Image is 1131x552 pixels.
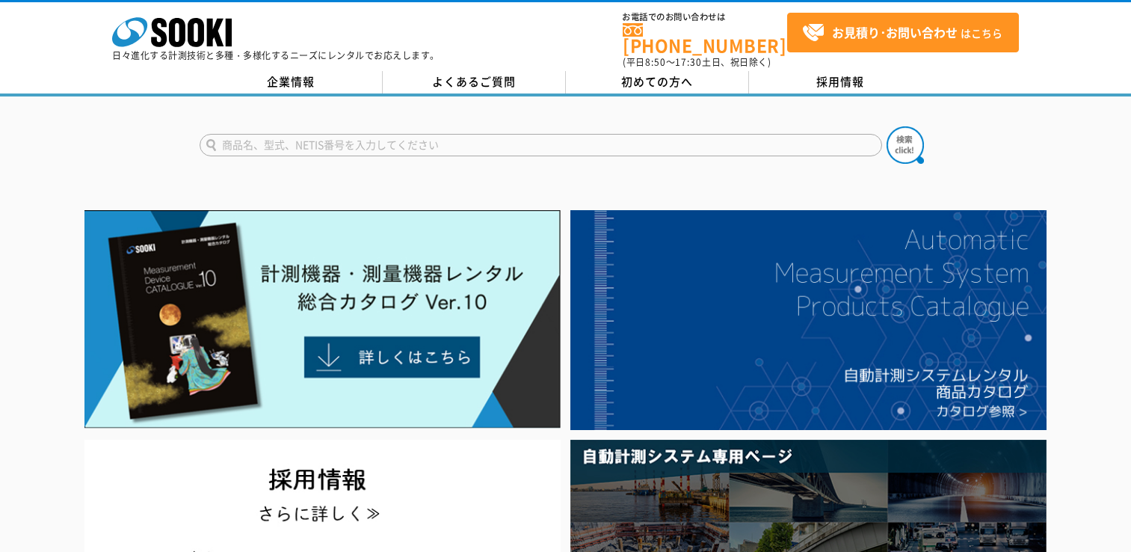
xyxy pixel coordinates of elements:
[200,134,882,156] input: 商品名、型式、NETIS番号を入力してください
[832,23,958,41] strong: お見積り･お問い合わせ
[623,13,787,22] span: お電話でのお問い合わせは
[566,71,749,93] a: 初めての方へ
[570,210,1047,430] img: 自動計測システムカタログ
[675,55,702,69] span: 17:30
[645,55,666,69] span: 8:50
[749,71,932,93] a: 採用情報
[787,13,1019,52] a: お見積り･お問い合わせはこちら
[623,55,771,69] span: (平日 ～ 土日、祝日除く)
[621,73,693,90] span: 初めての方へ
[623,23,787,54] a: [PHONE_NUMBER]
[112,51,440,60] p: 日々進化する計測技術と多種・多様化するニーズにレンタルでお応えします。
[887,126,924,164] img: btn_search.png
[200,71,383,93] a: 企業情報
[802,22,1002,44] span: はこちら
[84,210,561,429] img: Catalog Ver10
[383,71,566,93] a: よくあるご質問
